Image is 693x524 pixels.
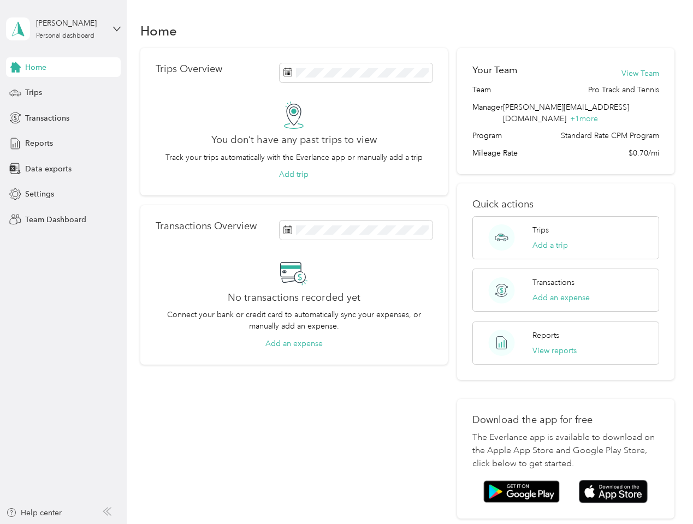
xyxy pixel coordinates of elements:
[140,25,177,37] h1: Home
[532,240,568,251] button: Add a trip
[472,130,502,141] span: Program
[25,163,72,175] span: Data exports
[532,345,577,356] button: View reports
[25,214,86,225] span: Team Dashboard
[279,169,309,180] button: Add trip
[483,480,560,503] img: Google play
[6,507,62,519] button: Help center
[532,224,549,236] p: Trips
[503,103,629,123] span: [PERSON_NAME][EMAIL_ADDRESS][DOMAIN_NAME]
[25,188,54,200] span: Settings
[156,221,257,232] p: Transactions Overview
[588,84,659,96] span: Pro Track and Tennis
[532,292,590,303] button: Add an expense
[25,62,46,73] span: Home
[265,338,323,349] button: Add an expense
[629,147,659,159] span: $0.70/mi
[25,87,42,98] span: Trips
[211,134,377,146] h2: You don’t have any past trips to view
[561,130,659,141] span: Standard Rate CPM Program
[472,414,659,426] p: Download the app for free
[532,277,574,288] p: Transactions
[165,152,423,163] p: Track your trips automatically with the Everlance app or manually add a trip
[25,138,53,149] span: Reports
[472,63,517,77] h2: Your Team
[156,63,222,75] p: Trips Overview
[472,431,659,471] p: The Everlance app is available to download on the Apple App Store and Google Play Store, click be...
[570,114,598,123] span: + 1 more
[579,480,648,503] img: App store
[472,102,503,124] span: Manager
[472,84,491,96] span: Team
[25,112,69,124] span: Transactions
[36,17,104,29] div: [PERSON_NAME]
[472,199,659,210] p: Quick actions
[532,330,559,341] p: Reports
[36,33,94,39] div: Personal dashboard
[156,309,433,332] p: Connect your bank or credit card to automatically sync your expenses, or manually add an expense.
[228,292,360,303] h2: No transactions recorded yet
[621,68,659,79] button: View Team
[472,147,518,159] span: Mileage Rate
